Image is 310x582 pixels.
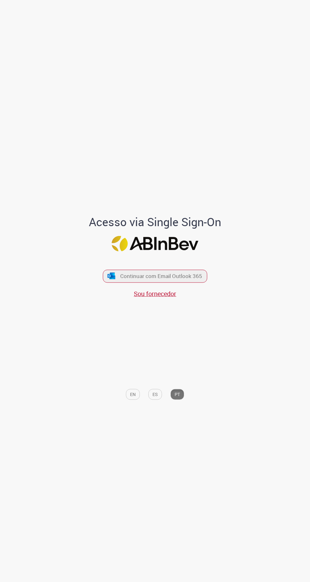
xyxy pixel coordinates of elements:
[170,389,184,400] button: PT
[120,272,202,280] span: Continuar com Email Outlook 365
[41,216,269,228] h1: Acesso via Single Sign-On
[134,289,176,298] a: Sou fornecedor
[107,273,116,279] img: ícone Azure/Microsoft 360
[126,389,140,400] button: EN
[103,269,207,282] button: ícone Azure/Microsoft 360 Continuar com Email Outlook 365
[112,236,198,251] img: Logo ABInBev
[148,389,162,400] button: ES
